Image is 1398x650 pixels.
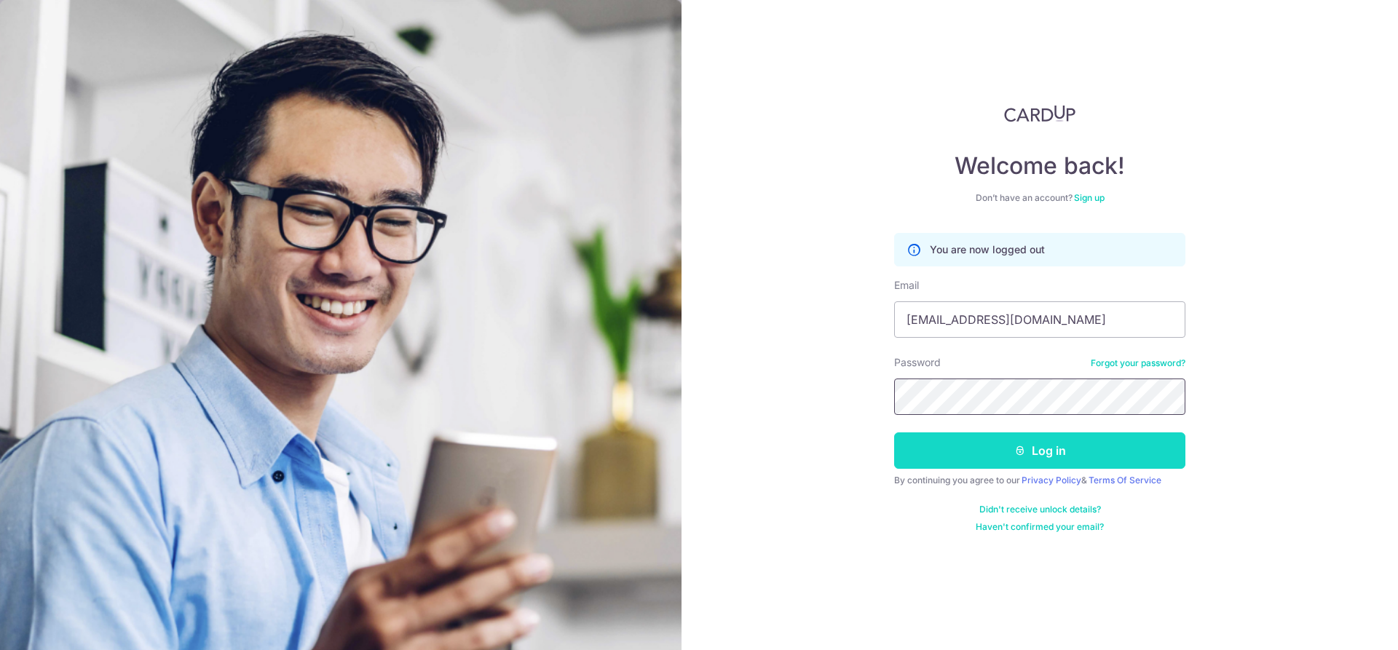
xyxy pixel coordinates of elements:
input: Enter your Email [894,301,1185,338]
label: Password [894,355,941,370]
a: Didn't receive unlock details? [979,504,1101,515]
a: Privacy Policy [1022,475,1081,485]
div: Don’t have an account? [894,192,1185,204]
h4: Welcome back! [894,151,1185,181]
img: CardUp Logo [1004,105,1075,122]
a: Terms Of Service [1089,475,1161,485]
a: Haven't confirmed your email? [976,521,1104,533]
div: By continuing you agree to our & [894,475,1185,486]
a: Forgot your password? [1091,357,1185,369]
button: Log in [894,432,1185,469]
p: You are now logged out [930,242,1045,257]
a: Sign up [1074,192,1105,203]
label: Email [894,278,919,293]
